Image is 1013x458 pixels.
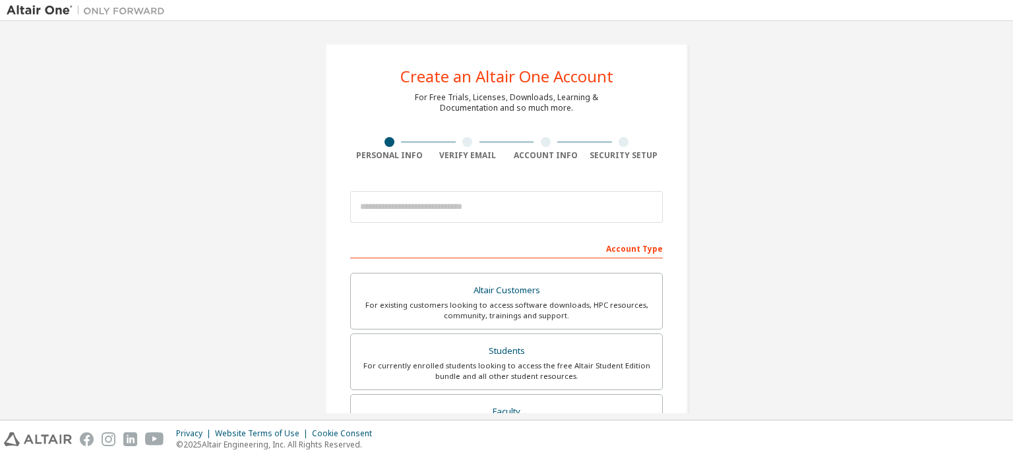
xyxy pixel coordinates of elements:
div: Altair Customers [359,281,654,300]
div: For currently enrolled students looking to access the free Altair Student Edition bundle and all ... [359,360,654,382]
img: instagram.svg [102,432,115,446]
p: © 2025 Altair Engineering, Inc. All Rights Reserved. [176,439,380,450]
div: Security Setup [585,150,663,161]
img: youtube.svg [145,432,164,446]
div: Account Info [506,150,585,161]
div: For Free Trials, Licenses, Downloads, Learning & Documentation and so much more. [415,92,598,113]
div: Verify Email [429,150,507,161]
img: Altair One [7,4,171,17]
div: Account Type [350,237,663,258]
div: Personal Info [350,150,429,161]
img: facebook.svg [80,432,94,446]
div: For existing customers looking to access software downloads, HPC resources, community, trainings ... [359,300,654,321]
div: Website Terms of Use [215,428,312,439]
div: Cookie Consent [312,428,380,439]
div: Faculty [359,403,654,421]
div: Create an Altair One Account [400,69,613,84]
div: Students [359,342,654,360]
img: altair_logo.svg [4,432,72,446]
img: linkedin.svg [123,432,137,446]
div: Privacy [176,428,215,439]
